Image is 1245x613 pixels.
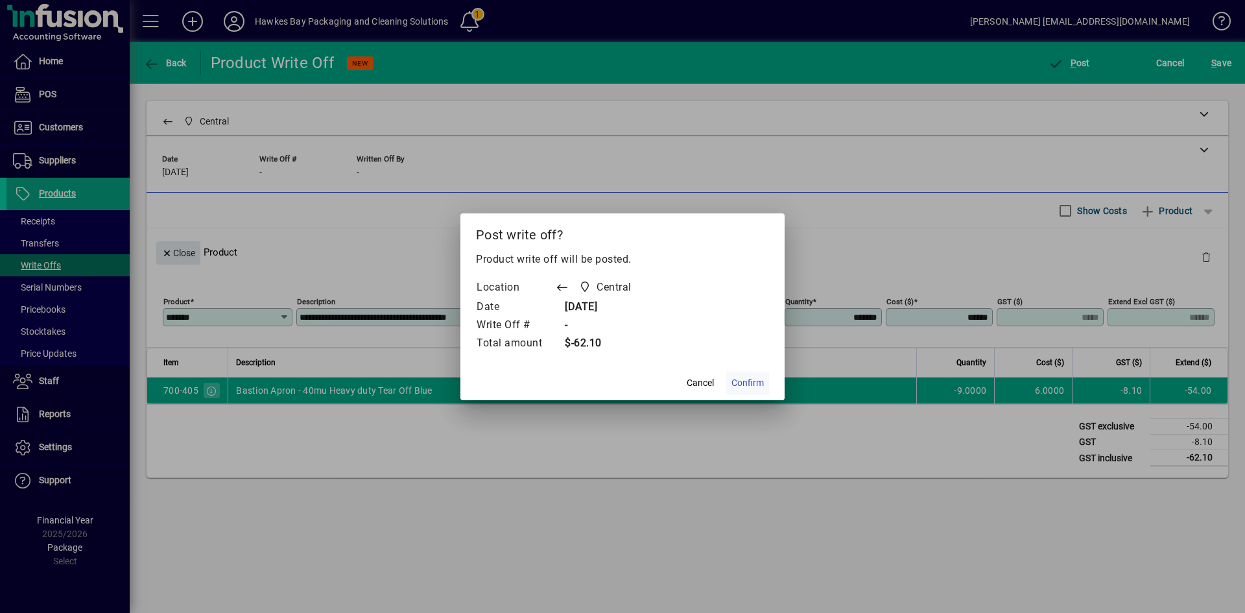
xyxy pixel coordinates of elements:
span: Cancel [687,376,714,390]
td: Write Off # [476,317,555,335]
td: [DATE] [555,298,656,317]
span: Central [575,278,637,296]
td: Date [476,298,555,317]
span: Central [597,280,632,295]
td: Location [476,278,555,298]
h2: Post write off? [460,213,785,251]
button: Confirm [726,372,769,395]
span: Confirm [731,376,764,390]
button: Cancel [680,372,721,395]
td: Total amount [476,335,555,353]
p: Product write off will be posted. [476,252,769,267]
td: - [555,317,656,335]
td: $-62.10 [555,335,656,353]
